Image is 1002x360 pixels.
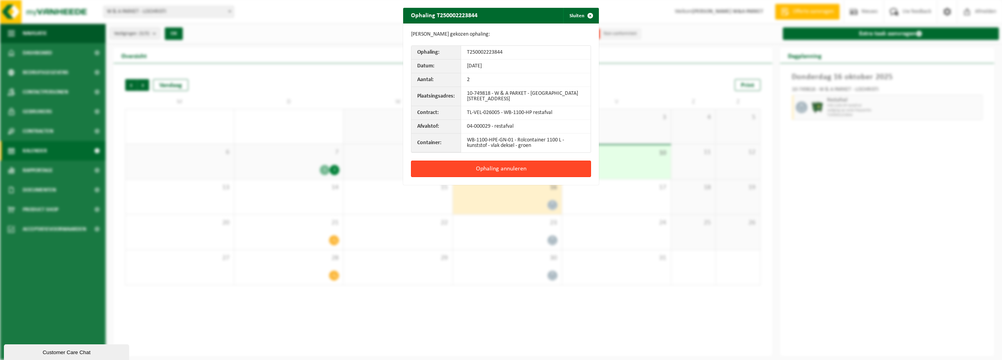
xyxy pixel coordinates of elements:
[461,134,591,152] td: WB-1100-HPE-GN-01 - Rolcontainer 1100 L - kunststof - vlak deksel - groen
[411,120,461,134] th: Afvalstof:
[411,46,461,60] th: Ophaling:
[563,8,598,24] button: Sluiten
[411,73,461,87] th: Aantal:
[411,87,461,106] th: Plaatsingsadres:
[411,60,461,73] th: Datum:
[461,87,591,106] td: 10-749818 - W & A PARKET - [GEOGRAPHIC_DATA][STREET_ADDRESS]
[403,8,485,23] h2: Ophaling T250002223844
[461,60,591,73] td: [DATE]
[411,31,591,38] p: [PERSON_NAME] gekozen ophaling:
[4,343,131,360] iframe: chat widget
[461,106,591,120] td: TL-VEL-026005 - WB-1100-HP restafval
[411,106,461,120] th: Contract:
[411,161,591,177] button: Ophaling annuleren
[461,120,591,134] td: 04-000029 - restafval
[411,134,461,152] th: Container:
[461,46,591,60] td: T250002223844
[461,73,591,87] td: 2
